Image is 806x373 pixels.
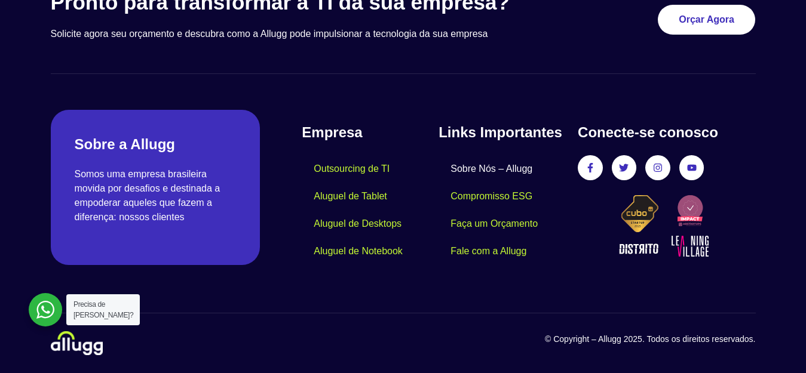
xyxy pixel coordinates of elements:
[439,122,566,143] h4: Links Importantes
[51,27,565,41] p: Solicite agora seu orçamento e descubra como a Allugg pode impulsionar a tecnologia da sua empresa
[302,183,399,210] a: Aluguel de Tablet
[439,210,550,238] a: Faça um Orçamento
[75,167,237,224] p: Somos uma empresa brasileira movida por desafios e destinada a empoderar aqueles que fazem a dife...
[302,210,413,238] a: Aluguel de Desktops
[51,331,103,355] img: locacao-de-equipamentos-allugg-logo
[403,333,756,346] p: © Copyright – Allugg 2025. Todos os direitos reservados.
[302,122,439,143] h4: Empresa
[746,316,806,373] iframe: Chat Widget
[578,122,755,143] h4: Conecte-se conosco
[439,238,538,265] a: Fale com a Allugg
[73,300,133,319] span: Precisa de [PERSON_NAME]?
[439,155,566,265] nav: Menu
[302,238,415,265] a: Aluguel de Notebook
[658,5,755,35] a: Orçar Agora
[439,183,544,210] a: Compromisso ESG
[75,134,237,155] h2: Sobre a Allugg
[302,155,402,183] a: Outsourcing de TI
[439,155,544,183] a: Sobre Nós – Allugg
[302,155,439,265] nav: Menu
[679,15,734,24] span: Orçar Agora
[746,316,806,373] div: Widget de chat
